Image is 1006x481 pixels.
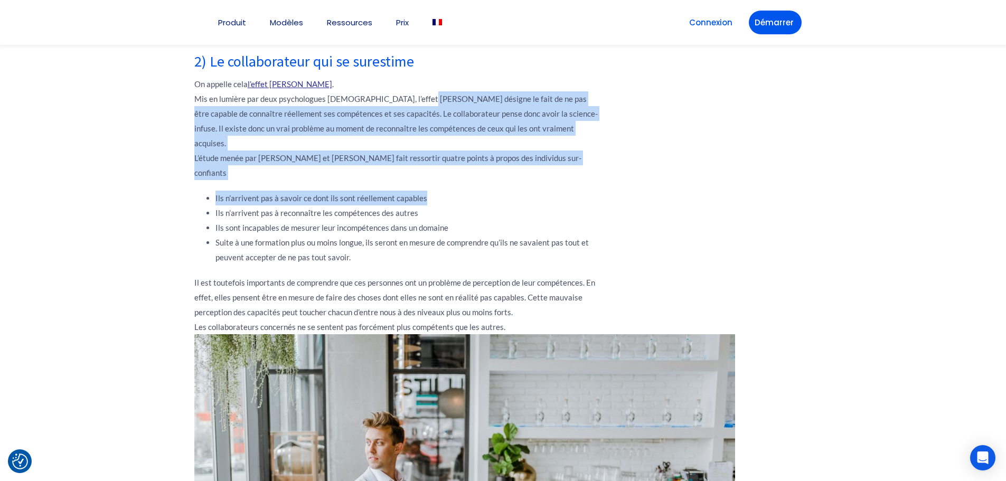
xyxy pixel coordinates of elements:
li: Ils n’arrivent pas à reconnaître les compétences des autres [215,205,601,220]
button: Consent Preferences [12,454,28,469]
a: Démarrer [749,11,802,34]
li: Ils n’arrivent pas à savoir ce dont ils sont réellement capables [215,191,601,205]
li: Ils sont incapables de mesurer leur incompétences dans un domaine [215,220,601,235]
a: Modèles [270,18,303,26]
p: On appelle cela . Mis en lumière par deux psychologues [DEMOGRAPHIC_DATA], l’effet [PERSON_NAME] ... [194,77,601,180]
div: Open Intercom Messenger [970,445,995,470]
li: Suite à une formation plus ou moins longue, ils seront en mesure de comprendre qu’ils ne savaient... [215,235,601,265]
a: l’effet [PERSON_NAME] [248,79,332,89]
a: Produit [218,18,246,26]
a: Prix [396,18,409,26]
img: Français [433,19,442,25]
b: 2) Le collaborateur qui se surestime [194,52,414,71]
img: Revisit consent button [12,454,28,469]
a: Connexion [683,11,738,34]
a: Ressources [327,18,372,26]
